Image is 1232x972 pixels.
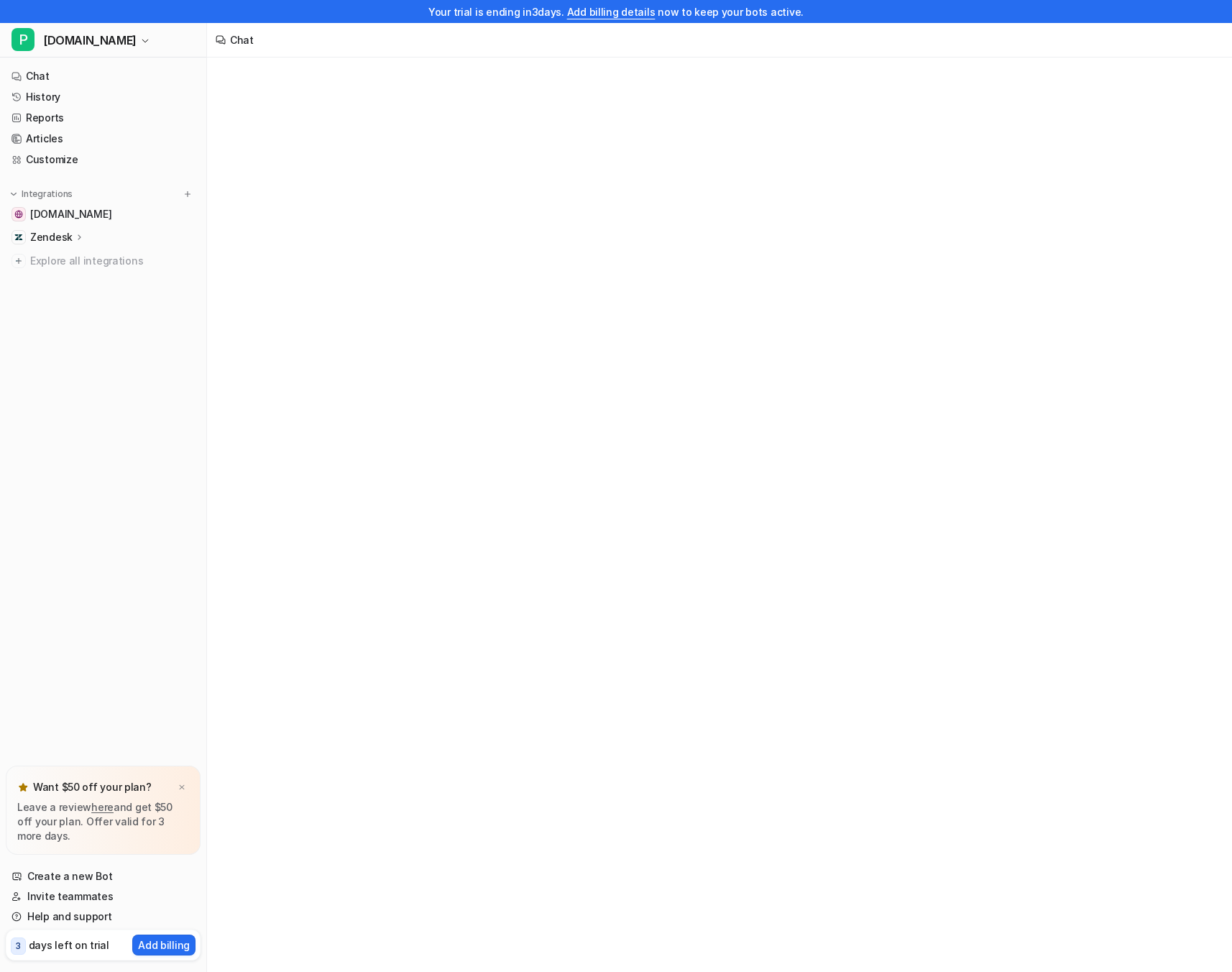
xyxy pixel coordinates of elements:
img: Zendesk [14,233,23,242]
img: paceheads.com [14,210,23,219]
a: Chat [6,66,201,86]
img: star [17,781,29,793]
p: Leave a review and get $50 off your plan. Offer valid for 3 more days. [17,800,189,843]
p: Zendesk [30,230,73,244]
span: [DOMAIN_NAME] [43,30,137,50]
a: Add billing details [567,6,656,18]
img: expand menu [9,189,19,199]
p: Want $50 off your plan? [33,780,152,794]
img: menu_add.svg [183,189,193,199]
a: Invite teammates [6,886,201,907]
button: Integrations [6,187,77,201]
a: Explore all integrations [6,251,201,271]
a: Customize [6,150,201,170]
a: Help and support [6,907,201,927]
div: Chat [230,32,254,47]
p: 3 [16,940,21,953]
button: Add billing [132,935,196,955]
span: P [12,28,35,51]
a: Reports [6,108,201,128]
a: Create a new Bot [6,866,201,886]
p: Integrations [22,188,73,200]
img: x [178,783,186,792]
a: here [91,801,114,813]
span: [DOMAIN_NAME] [30,207,111,221]
span: Explore all integrations [30,249,195,272]
a: History [6,87,201,107]
a: Articles [6,129,201,149]
p: days left on trial [29,937,109,953]
img: explore all integrations [12,254,26,268]
p: Add billing [138,937,190,953]
a: paceheads.com[DOMAIN_NAME] [6,204,201,224]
